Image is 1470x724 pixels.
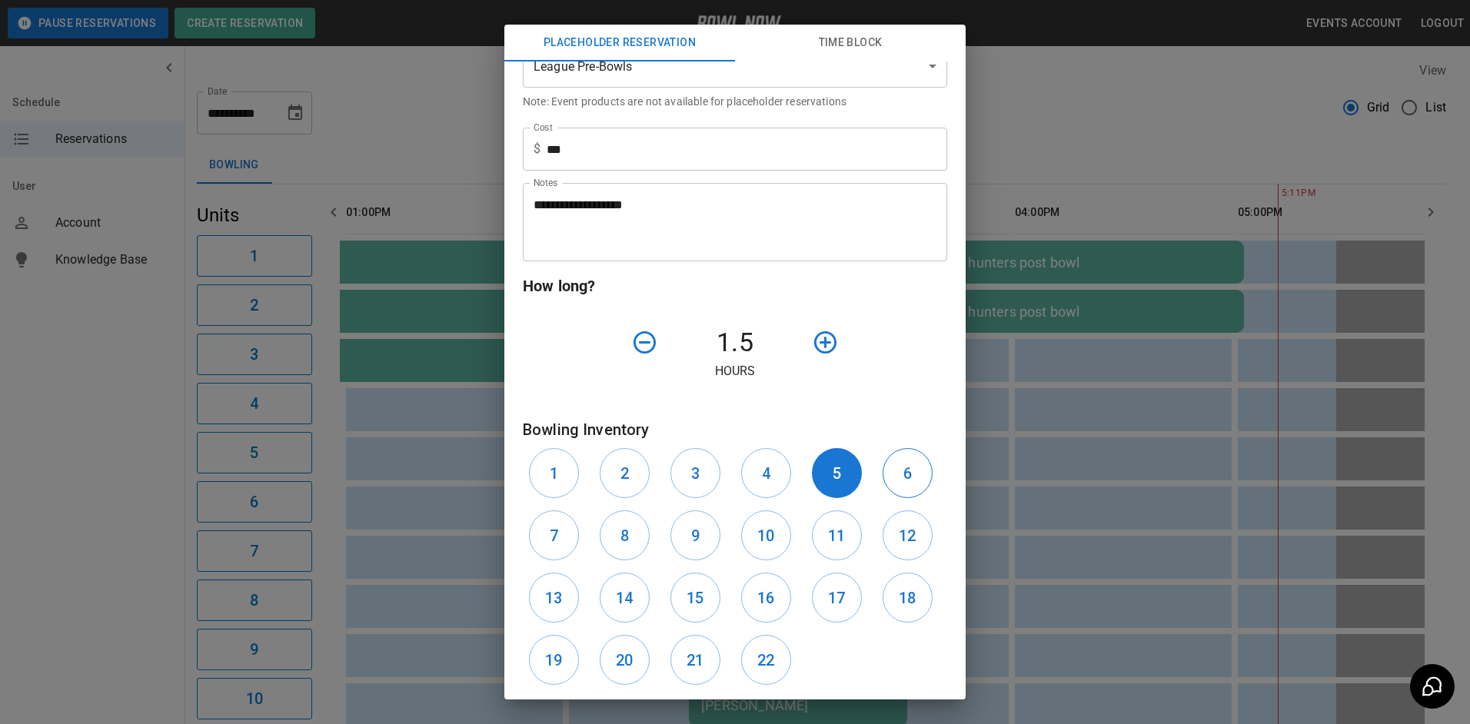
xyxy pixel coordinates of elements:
button: 15 [670,573,720,623]
button: 20 [600,635,650,685]
h6: Bowling Inventory [523,417,947,442]
h6: 10 [757,523,774,548]
p: $ [534,140,540,158]
button: 6 [883,448,933,498]
button: Placeholder Reservation [504,25,735,61]
h6: 5 [833,461,841,486]
h6: 19 [545,648,562,673]
button: 7 [529,510,579,560]
h6: 2 [620,461,629,486]
button: 2 [600,448,650,498]
button: 19 [529,635,579,685]
h6: 17 [828,586,845,610]
h6: 1 [550,461,558,486]
h6: How long? [523,274,947,298]
h6: 18 [899,586,916,610]
button: 9 [670,510,720,560]
button: 4 [741,448,791,498]
h6: 13 [545,586,562,610]
h6: 21 [687,648,703,673]
h6: 22 [757,648,774,673]
button: 16 [741,573,791,623]
button: Time Block [735,25,966,61]
h6: 3 [691,461,700,486]
h6: 8 [620,523,629,548]
button: 13 [529,573,579,623]
h6: 14 [616,586,633,610]
h6: 12 [899,523,916,548]
div: League Pre-Bowls [523,45,947,88]
button: 10 [741,510,791,560]
button: 14 [600,573,650,623]
button: 5 [812,448,862,498]
button: 11 [812,510,862,560]
button: 3 [670,448,720,498]
button: 21 [670,635,720,685]
h6: 6 [903,461,912,486]
button: 12 [883,510,933,560]
h6: 15 [687,586,703,610]
button: 22 [741,635,791,685]
h6: 7 [550,523,558,548]
h6: 16 [757,586,774,610]
button: 17 [812,573,862,623]
h6: 4 [762,461,770,486]
button: 1 [529,448,579,498]
p: Hours [523,362,947,380]
h4: 1.5 [664,327,806,359]
p: Note: Event products are not available for placeholder reservations [523,94,947,109]
h6: 11 [828,523,845,548]
h6: 9 [691,523,700,548]
button: 8 [600,510,650,560]
button: 18 [883,573,933,623]
h6: 20 [616,648,633,673]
